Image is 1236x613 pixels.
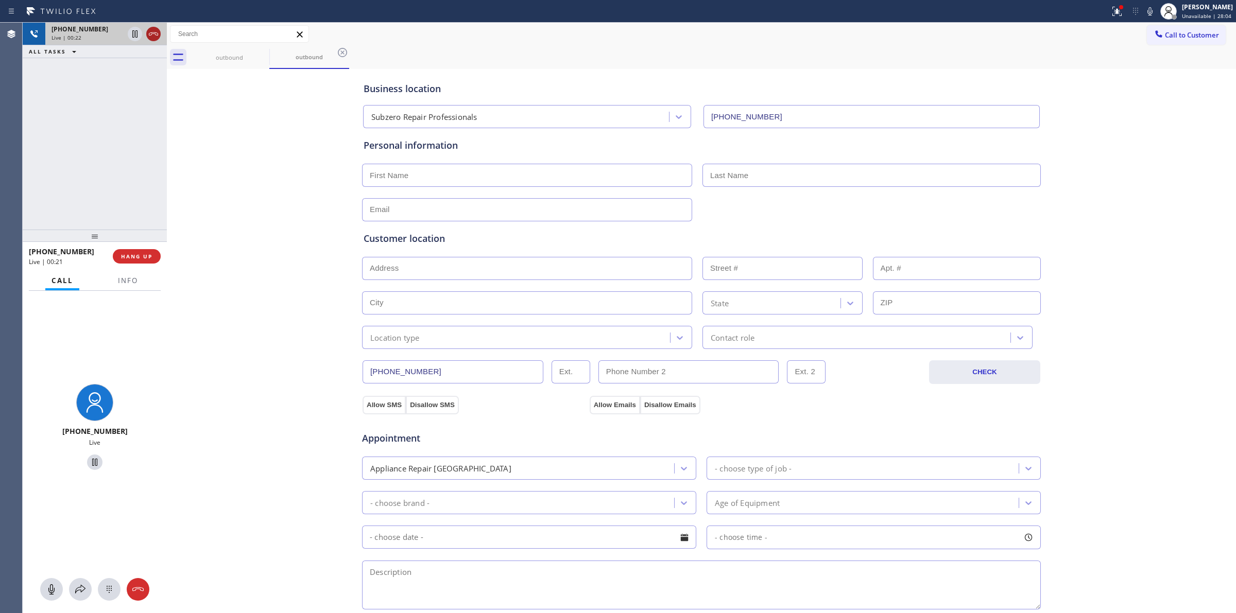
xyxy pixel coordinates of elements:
[1147,25,1226,45] button: Call to Customer
[62,426,128,436] span: [PHONE_NUMBER]
[362,198,692,221] input: Email
[1182,3,1233,11] div: [PERSON_NAME]
[371,111,477,123] div: Subzero Repair Professionals
[702,164,1041,187] input: Last Name
[370,497,430,509] div: - choose brand -
[98,578,121,601] button: Open dialpad
[711,297,729,309] div: State
[1165,30,1219,40] span: Call to Customer
[787,360,826,383] input: Ext. 2
[362,164,692,187] input: First Name
[715,497,780,509] div: Age of Equipment
[364,82,1039,96] div: Business location
[364,138,1039,152] div: Personal information
[370,331,420,343] div: Location type
[40,578,63,601] button: Mute
[51,276,73,285] span: Call
[873,257,1041,280] input: Apt. #
[598,360,779,383] input: Phone Number 2
[87,454,102,470] button: Hold Customer
[112,271,144,291] button: Info
[703,105,1040,128] input: Phone Number
[370,462,511,474] div: Appliance Repair [GEOGRAPHIC_DATA]
[29,48,66,55] span: ALL TASKS
[113,249,161,264] button: HANG UP
[362,431,587,445] span: Appointment
[364,232,1039,246] div: Customer location
[51,34,81,41] span: Live | 00:22
[362,257,692,280] input: Address
[1143,4,1157,19] button: Mute
[89,438,100,447] span: Live
[362,291,692,314] input: City
[363,396,406,414] button: Allow SMS
[118,276,138,285] span: Info
[270,53,348,61] div: outbound
[51,25,108,33] span: [PHONE_NUMBER]
[29,257,63,266] span: Live | 00:21
[552,360,590,383] input: Ext.
[873,291,1041,314] input: ZIP
[1182,12,1231,20] span: Unavailable | 28:04
[702,257,863,280] input: Street #
[590,396,640,414] button: Allow Emails
[23,45,87,58] button: ALL TASKS
[191,54,268,61] div: outbound
[146,27,161,41] button: Hang up
[128,27,142,41] button: Hold Customer
[715,532,767,542] span: - choose time -
[29,247,94,256] span: [PHONE_NUMBER]
[127,578,149,601] button: Hang up
[363,360,543,383] input: Phone Number
[406,396,459,414] button: Disallow SMS
[45,271,79,291] button: Call
[640,396,700,414] button: Disallow Emails
[121,253,152,260] span: HANG UP
[711,331,754,343] div: Contact role
[929,360,1040,384] button: CHECK
[69,578,92,601] button: Open directory
[362,526,696,549] input: - choose date -
[715,462,792,474] div: - choose type of job -
[170,26,308,42] input: Search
